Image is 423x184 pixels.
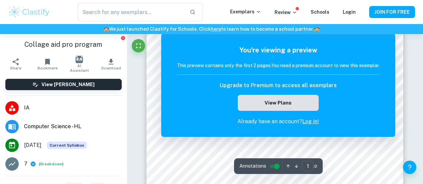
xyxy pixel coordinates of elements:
[403,161,416,174] button: Help and Feedback
[101,66,121,70] span: Download
[5,39,122,49] h1: Collage aid pro program
[239,163,266,170] span: Annotations
[103,26,109,32] span: 🏫
[220,81,337,89] h6: Upgrade to Premium to access all exemplars
[10,66,21,70] span: Share
[230,8,261,15] p: Exemplars
[68,63,91,73] span: AI Assistant
[177,45,380,55] h5: You're viewing a preview
[177,62,380,69] h6: This preview contains only the first 2 pages. You need a premium account to view this exemplar.
[275,9,297,16] p: Review
[121,35,126,40] button: Report issue
[76,56,83,63] img: AI Assistant
[238,95,319,111] button: View Plans
[5,79,122,90] button: View [PERSON_NAME]
[302,118,319,125] a: Log in!
[314,163,317,169] span: / 2
[1,25,422,33] h6: We just launched Clastify for Schools. Click to learn how to become a school partner.
[41,81,95,88] h6: View [PERSON_NAME]
[95,55,127,73] button: Download
[24,104,122,112] span: IA
[24,141,41,149] span: [DATE]
[311,9,329,15] a: Schools
[39,161,64,167] span: ( )
[24,160,27,168] p: 7
[343,9,356,15] a: Login
[78,3,185,21] input: Search for any exemplars...
[8,5,50,19] img: Clastify logo
[47,142,87,149] div: This exemplar is based on the current syllabus. Feel free to refer to it for inspiration/ideas wh...
[32,55,64,73] button: Bookmark
[211,26,221,32] a: here
[47,142,87,149] span: Current Syllabus
[24,123,122,131] span: Computer Science - HL
[314,26,320,32] span: 🏫
[177,118,380,126] p: Already have an account?
[40,161,62,167] button: Breakdown
[37,66,58,70] span: Bookmark
[369,6,415,18] button: JOIN FOR FREE
[64,55,95,73] button: AI Assistant
[132,39,145,52] button: Fullscreen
